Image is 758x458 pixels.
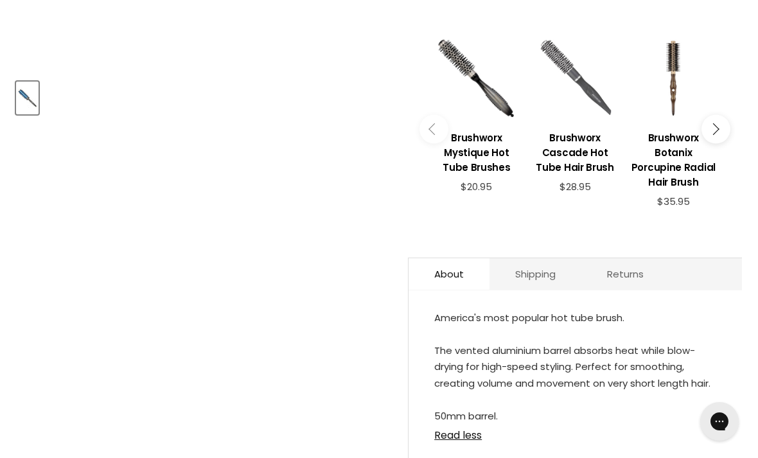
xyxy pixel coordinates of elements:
[631,130,716,189] h3: Brushworx Botanix Porcupine Radial Hair Brush
[560,180,591,193] span: $28.95
[532,121,617,181] a: View product:Brushworx Cascade Hot Tube Hair Brush
[434,121,519,181] a: View product:Brushworx Mystique Hot Tube Brushes
[694,398,745,445] iframe: Gorgias live chat messenger
[16,82,39,114] button: Spornette Taegu Hot Tube Brush Large
[461,180,492,193] span: $20.95
[434,130,519,175] h3: Brushworx Mystique Hot Tube Brushes
[532,130,617,175] h3: Brushworx Cascade Hot Tube Hair Brush
[657,195,690,208] span: $35.95
[581,258,669,290] a: Returns
[434,422,716,441] a: Read less
[631,121,716,196] a: View product:Brushworx Botanix Porcupine Radial Hair Brush
[434,310,716,422] div: America's most popular hot tube brush. The vented aluminium barrel absorbs heat while blow-drying...
[409,258,489,290] a: About
[489,258,581,290] a: Shipping
[14,78,392,114] div: Product thumbnails
[17,83,37,113] img: Spornette Taegu Hot Tube Brush Large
